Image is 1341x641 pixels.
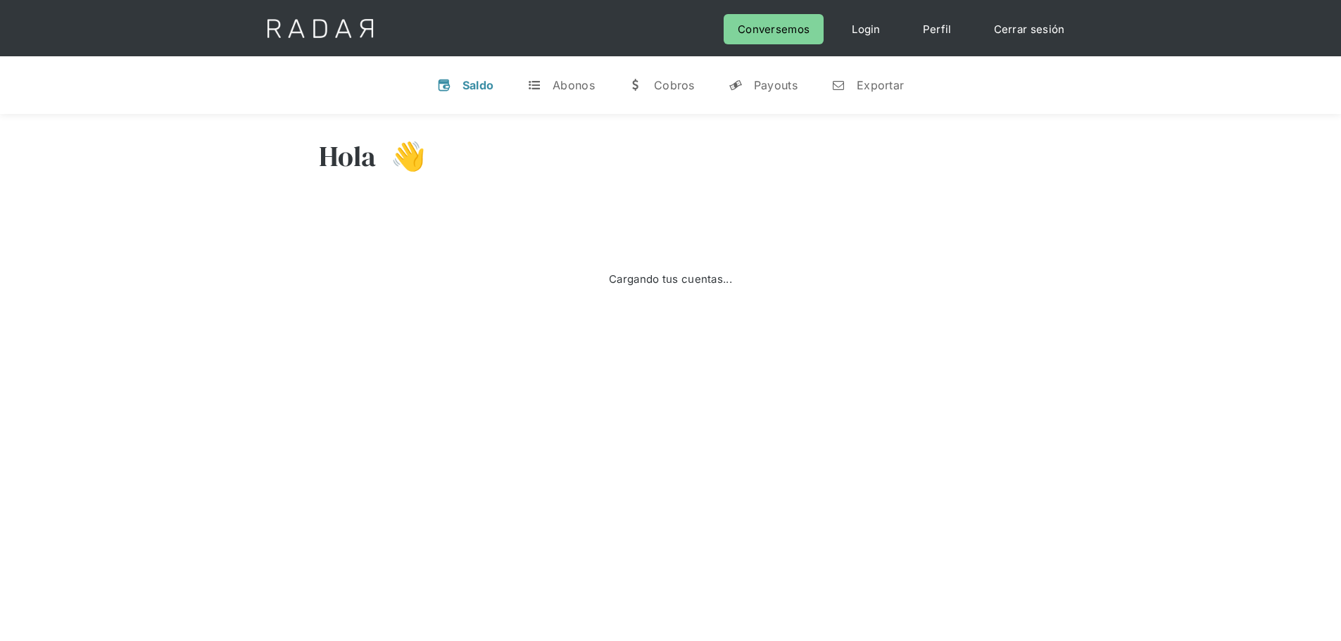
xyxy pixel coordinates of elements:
[377,139,426,174] h3: 👋
[319,139,377,174] h3: Hola
[729,78,743,92] div: y
[609,269,732,288] div: Cargando tus cuentas...
[553,78,595,92] div: Abonos
[462,78,494,92] div: Saldo
[437,78,451,92] div: v
[909,14,966,44] a: Perfil
[724,14,824,44] a: Conversemos
[654,78,695,92] div: Cobros
[527,78,541,92] div: t
[857,78,904,92] div: Exportar
[980,14,1079,44] a: Cerrar sesión
[754,78,798,92] div: Payouts
[838,14,895,44] a: Login
[831,78,845,92] div: n
[629,78,643,92] div: w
